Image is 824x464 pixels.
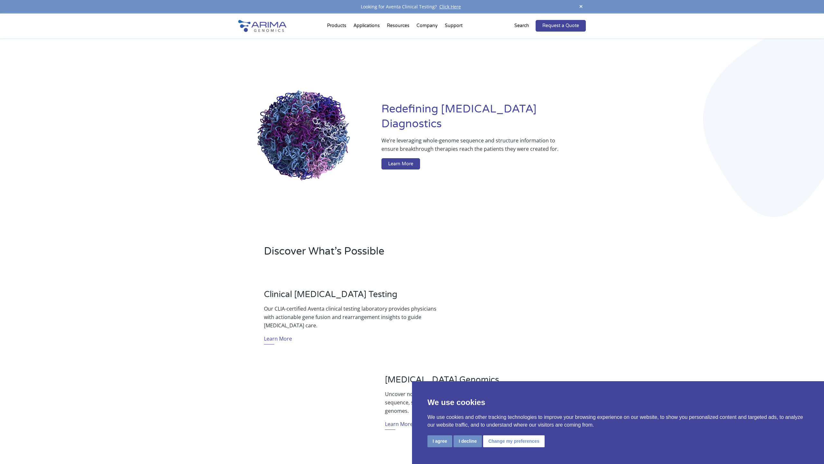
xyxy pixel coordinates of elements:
[536,20,586,32] a: Request a Quote
[264,289,439,304] h3: Clinical [MEDICAL_DATA] Testing
[381,136,560,158] p: We’re leveraging whole-genome sequence and structure information to ensure breakthrough therapies...
[264,334,292,344] a: Learn More
[514,22,529,30] p: Search
[427,413,809,429] p: We use cookies and other tracking technologies to improve your browsing experience on our website...
[427,435,452,447] button: I agree
[454,435,482,447] button: I decline
[264,244,494,264] h2: Discover What’s Possible
[264,304,439,330] p: Our CLIA-certified Aventa clinical testing laboratory provides physicians with actionable gene fu...
[385,375,560,390] h3: [MEDICAL_DATA] Genomics
[381,102,586,136] h1: Redefining [MEDICAL_DATA] Diagnostics
[427,397,809,408] p: We use cookies
[385,390,560,415] p: Uncover novel biomarkers and therapeutic targets by exploring the sequence, structure, and regula...
[483,435,545,447] button: Change my preferences
[238,20,286,32] img: Arima-Genomics-logo
[437,4,464,10] a: Click Here
[385,420,413,430] a: Learn More
[381,158,420,170] a: Learn More
[238,3,586,11] div: Looking for Aventa Clinical Testing?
